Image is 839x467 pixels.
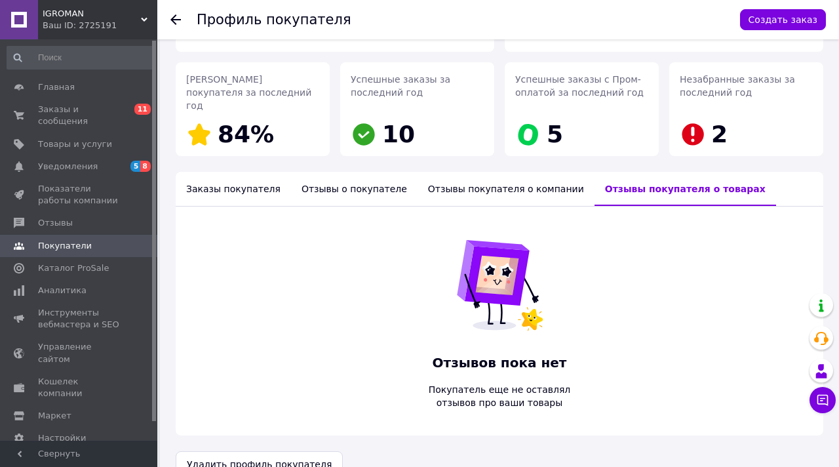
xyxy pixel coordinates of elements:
[7,46,155,70] input: Поиск
[38,410,71,422] span: Маркет
[418,172,595,206] div: Отзывы покупателя о компании
[38,104,121,127] span: Заказы и сообщения
[38,161,98,173] span: Уведомления
[595,172,776,206] div: Отзывы покупателя о товарах
[38,217,73,229] span: Отзывы
[38,183,121,207] span: Показатели работы компании
[38,307,121,331] span: Инструменты вебмастера и SEO
[810,387,836,413] button: Чат с покупателем
[418,354,581,373] span: Отзывов пока нет
[291,172,418,206] div: Отзывы о покупателе
[38,341,121,365] span: Управление сайтом
[38,262,109,274] span: Каталог ProSale
[140,161,151,172] span: 8
[176,172,291,206] div: Заказы покупателя
[38,376,121,399] span: Кошелек компании
[711,121,728,148] span: 2
[38,285,87,296] span: Аналитика
[186,74,311,111] span: [PERSON_NAME] покупателя за последний год
[680,74,795,98] span: Незабранные заказы за последний год
[38,138,112,150] span: Товары и услуги
[43,8,141,20] span: IGROMAN
[197,12,351,28] h1: Профиль покупателя
[130,161,141,172] span: 5
[43,20,157,31] div: Ваш ID: 2725191
[38,81,75,93] span: Главная
[351,74,450,98] span: Успешные заказы за последний год
[382,121,415,148] span: 10
[218,121,274,148] span: 84%
[134,104,151,115] span: 11
[38,432,86,444] span: Настройки
[515,74,644,98] span: Успешные заказы с Пром-оплатой за последний год
[740,9,826,30] button: Создать заказ
[418,383,581,409] span: Покупатель еще не оставлял отзывов про ваши товары
[447,233,552,338] img: Отзывов пока нет
[170,13,181,26] div: Вернуться назад
[38,240,92,252] span: Покупатели
[547,121,563,148] span: 5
